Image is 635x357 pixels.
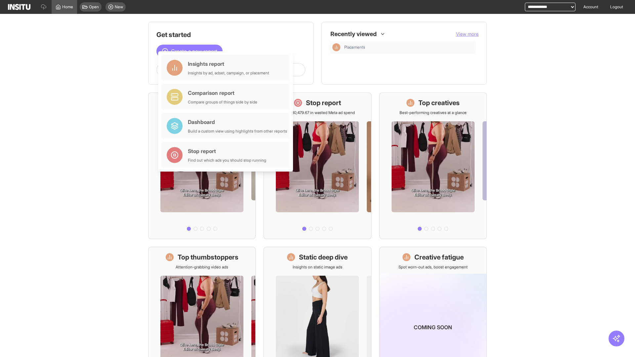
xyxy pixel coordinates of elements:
[178,253,238,262] h1: Top thumbstoppers
[400,110,467,115] p: Best-performing creatives at a glance
[299,253,348,262] h1: Static deep dive
[280,110,355,115] p: Save £30,479.67 in wasted Meta ad spend
[156,30,305,39] h1: Get started
[188,129,287,134] div: Build a custom view using highlights from other reports
[188,158,266,163] div: Find out which ads you should stop running
[188,99,257,105] div: Compare groups of things side by side
[188,70,269,76] div: Insights by ad, adset, campaign, or placement
[8,4,30,10] img: Logo
[156,45,223,58] button: Create a new report
[344,45,365,50] span: Placements
[176,264,228,270] p: Attention-grabbing video ads
[188,118,287,126] div: Dashboard
[148,93,256,239] a: What's live nowSee all active ads instantly
[418,98,460,107] h1: Top creatives
[306,98,341,107] h1: Stop report
[188,60,269,68] div: Insights report
[89,4,99,10] span: Open
[188,147,266,155] div: Stop report
[293,264,342,270] p: Insights on static image ads
[456,31,479,37] button: View more
[332,43,340,51] div: Insights
[171,47,217,55] span: Create a new report
[264,93,371,239] a: Stop reportSave £30,479.67 in wasted Meta ad spend
[344,45,473,50] span: Placements
[188,89,257,97] div: Comparison report
[62,4,73,10] span: Home
[115,4,123,10] span: New
[379,93,487,239] a: Top creativesBest-performing creatives at a glance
